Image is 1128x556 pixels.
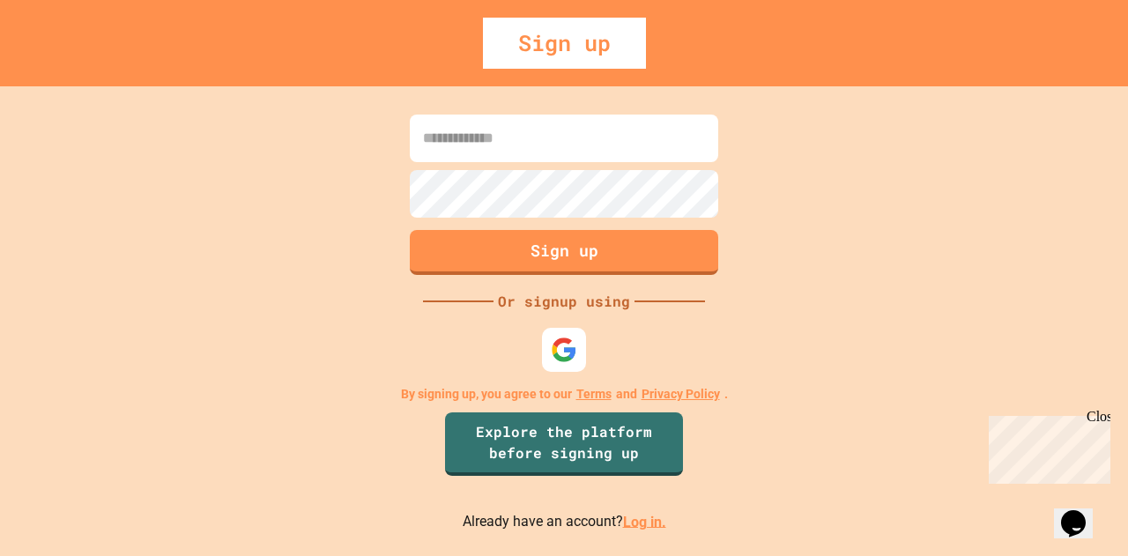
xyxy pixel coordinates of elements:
a: Privacy Policy [642,385,720,404]
div: Or signup using [493,291,634,312]
p: Already have an account? [463,511,666,533]
a: Log in. [623,513,666,530]
iframe: chat widget [982,409,1110,484]
a: Terms [576,385,612,404]
p: By signing up, you agree to our and . [401,385,728,404]
button: Sign up [410,230,718,275]
img: google-icon.svg [551,337,577,363]
a: Explore the platform before signing up [445,412,683,476]
div: Sign up [483,18,646,69]
iframe: chat widget [1054,486,1110,538]
div: Chat with us now!Close [7,7,122,112]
